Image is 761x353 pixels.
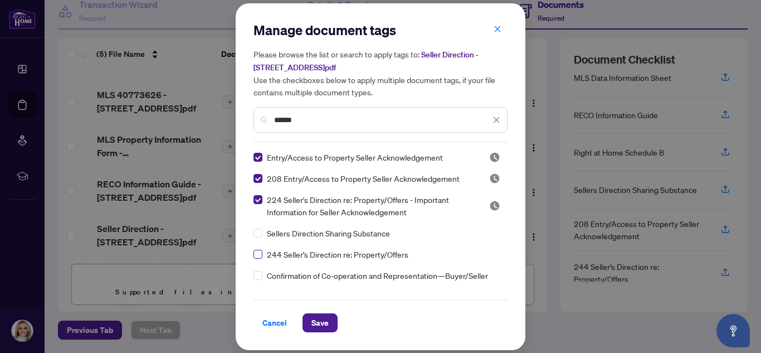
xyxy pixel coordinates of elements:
[489,200,500,211] img: status
[267,194,476,218] span: 224 Seller's Direction re: Property/Offers - Important Information for Seller Acknowledgement
[716,314,750,347] button: Open asap
[489,152,500,163] img: status
[267,269,488,282] span: Confirmation of Co-operation and Representation—Buyer/Seller
[253,48,508,98] h5: Please browse the list or search to apply tags to: Use the checkboxes below to apply multiple doc...
[489,200,500,211] span: Pending Review
[267,248,408,260] span: 244 Seller’s Direction re: Property/Offers
[262,314,287,332] span: Cancel
[267,151,443,163] span: Entry/Access to Property Seller Acknowledgement
[311,314,329,332] span: Save
[267,227,390,239] span: Sellers Direction Sharing Substance
[494,25,501,33] span: close
[303,313,338,332] button: Save
[489,152,500,163] span: Pending Review
[253,313,296,332] button: Cancel
[489,173,500,184] span: Pending Review
[267,172,460,185] span: 208 Entry/Access to Property Seller Acknowledgement
[489,173,500,184] img: status
[253,21,508,39] h2: Manage document tags
[492,116,500,124] span: close
[253,50,479,72] span: Seller Direction - [STREET_ADDRESS]pdf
